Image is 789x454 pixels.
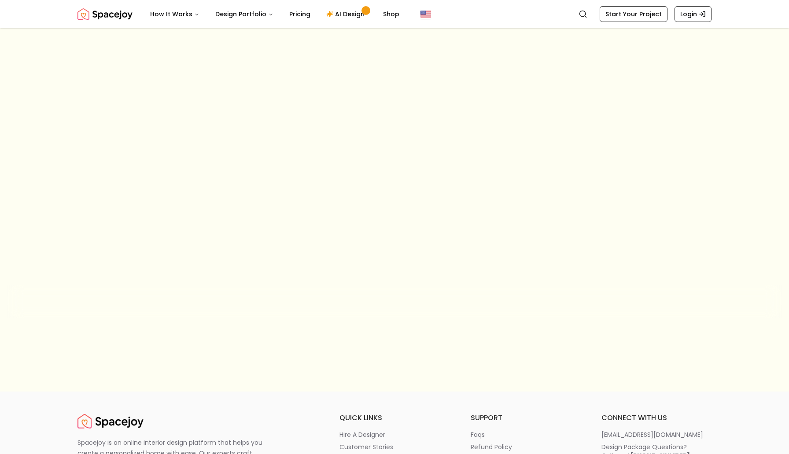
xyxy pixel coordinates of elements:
[471,430,581,439] a: faqs
[339,443,450,451] a: customer stories
[601,430,712,439] a: [EMAIL_ADDRESS][DOMAIN_NAME]
[339,413,450,423] h6: quick links
[77,5,133,23] a: Spacejoy
[601,413,712,423] h6: connect with us
[77,413,144,430] img: Spacejoy Logo
[282,5,317,23] a: Pricing
[339,430,450,439] a: hire a designer
[77,413,144,430] a: Spacejoy
[471,430,485,439] p: faqs
[208,5,280,23] button: Design Portfolio
[319,5,374,23] a: AI Design
[339,443,393,451] p: customer stories
[420,9,431,19] img: United States
[675,6,712,22] a: Login
[601,430,703,439] p: [EMAIL_ADDRESS][DOMAIN_NAME]
[143,5,206,23] button: How It Works
[376,5,406,23] a: Shop
[143,5,406,23] nav: Main
[77,5,133,23] img: Spacejoy Logo
[471,443,512,451] p: refund policy
[339,430,385,439] p: hire a designer
[600,6,667,22] a: Start Your Project
[471,443,581,451] a: refund policy
[471,413,581,423] h6: support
